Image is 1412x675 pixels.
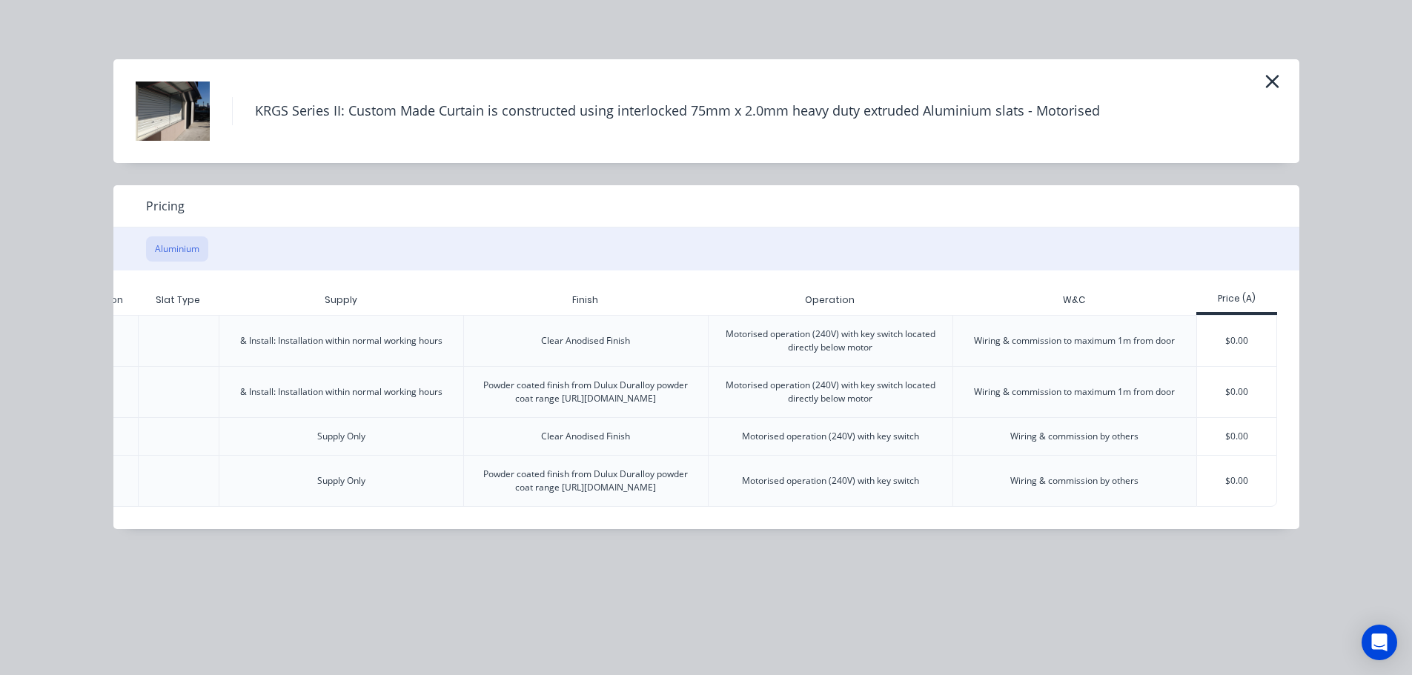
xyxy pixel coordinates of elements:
div: Slat Type [144,282,212,319]
button: Aluminium [146,236,208,262]
div: Wiring & commission by others [1010,430,1138,443]
div: $0.00 [1197,418,1276,455]
img: KRGS Series II: Custom Made Curtain is constructed using interlocked 75mm x 2.0mm heavy duty extr... [136,74,210,148]
div: & Install: Installation within normal working hours [240,385,443,399]
div: Clear Anodised Finish [541,430,630,443]
div: $0.00 [1197,456,1276,506]
div: Price (A) [1196,292,1277,305]
div: Wiring & commission by others [1010,474,1138,488]
h4: KRGS Series II: Custom Made Curtain is constructed using interlocked 75mm x 2.0mm heavy duty extr... [232,97,1122,125]
div: Finish [560,282,610,319]
div: Clear Anodised Finish [541,334,630,348]
div: Motorised operation (240V) with key switch [742,430,919,443]
div: Supply Only [317,474,365,488]
div: Motorised operation (240V) with key switch located directly below motor [720,379,941,405]
div: Open Intercom Messenger [1362,625,1397,660]
div: Wiring & commission to maximum 1m from door [974,334,1175,348]
div: Powder coated finish from Dulux Duralloy powder coat range [URL][DOMAIN_NAME] [476,379,696,405]
div: Operation [793,282,866,319]
span: Pricing [146,197,185,215]
div: Supply [313,282,369,319]
div: & Install: Installation within normal working hours [240,334,443,348]
div: Motorised operation (240V) with key switch located directly below motor [720,327,941,354]
div: Wiring & commission to maximum 1m from door [974,385,1175,399]
div: Powder coated finish from Dulux Duralloy powder coat range [URL][DOMAIN_NAME] [476,468,696,494]
div: Motorised operation (240V) with key switch [742,474,919,488]
div: $0.00 [1197,316,1276,366]
div: $0.00 [1197,367,1276,417]
div: W&C [1051,282,1097,319]
div: Supply Only [317,430,365,443]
